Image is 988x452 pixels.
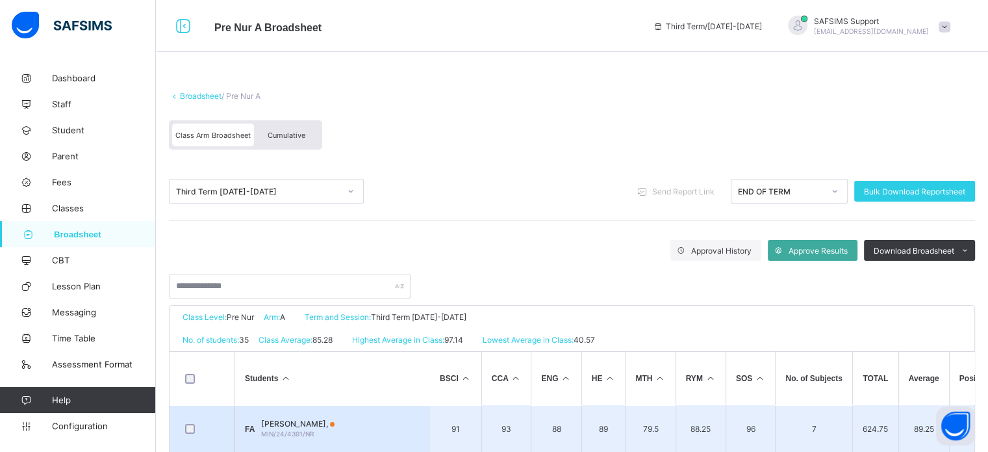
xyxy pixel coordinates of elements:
i: Sort in Ascending Order [511,374,522,383]
div: Third Term [DATE]-[DATE] [176,187,340,196]
th: MTH [625,352,675,405]
span: Approve Results [789,246,848,256]
span: Class Level: [183,312,227,322]
span: Highest Average in Class: [352,335,444,345]
th: SOS [726,352,775,405]
span: Lowest Average in Class: [483,335,574,345]
span: Class Arm Broadsheet [214,22,322,33]
img: safsims [12,12,112,39]
th: BSCI [429,352,481,405]
span: A [280,312,285,322]
span: MIN/24/4391/NR [261,430,314,438]
span: Cumulative [268,131,305,140]
th: TOTAL [852,352,898,405]
span: Parent [52,151,156,161]
span: Dashboard [52,73,156,83]
span: 97.14 [444,335,463,345]
span: [PERSON_NAME], [261,419,335,429]
div: END OF TERM [738,187,824,196]
span: No. of students: [183,335,239,345]
span: 89.25 [909,424,939,434]
span: [EMAIL_ADDRESS][DOMAIN_NAME] [814,27,929,35]
span: Messaging [52,307,156,317]
span: Classes [52,203,156,213]
a: Broadsheet [180,91,222,101]
i: Sort in Ascending Order [605,374,616,383]
span: 7 [785,424,842,434]
i: Sort Ascending [281,374,292,383]
td: 88 [531,405,581,452]
i: Sort in Ascending Order [561,374,572,383]
span: Class Arm Broadsheet [175,131,251,140]
span: SAFSIMS Support [814,16,929,26]
span: FA [245,425,255,434]
span: Third Term [DATE]-[DATE] [371,312,466,322]
span: Assessment Format [52,359,156,369]
td: 89 [581,405,626,452]
span: session/term information [653,21,762,31]
i: Sort in Ascending Order [461,374,472,383]
td: 93 [481,405,531,452]
th: Average [898,352,949,405]
i: Sort in Ascending Order [705,374,716,383]
span: Fees [52,177,156,187]
span: Send Report Link [652,187,715,196]
span: Help [52,395,155,405]
span: Configuration [52,421,155,431]
i: Sort in Ascending Order [755,374,766,383]
span: Download Broadsheet [874,246,954,256]
span: Staff [52,99,156,109]
span: / Pre Nur A [222,91,260,101]
th: CCA [481,352,531,405]
span: Approval History [691,246,752,256]
span: CBT [52,255,156,265]
span: Time Table [52,333,156,343]
span: Broadsheet [54,230,156,239]
td: 96 [726,405,775,452]
span: Student [52,125,156,135]
span: 624.75 [863,424,889,434]
span: 85.28 [312,335,333,345]
span: Term and Session: [305,312,371,322]
span: Lesson Plan [52,281,156,291]
i: Sort in Ascending Order [655,374,666,383]
span: Bulk Download Reportsheet [864,187,965,196]
span: Class Average: [259,335,312,345]
span: 35 [239,335,249,345]
th: Students [234,352,429,405]
button: Open asap [936,406,975,445]
th: RYM [676,352,726,405]
span: Pre Nur [227,312,254,322]
th: No. of Subjects [775,352,852,405]
td: 88.25 [676,405,726,452]
td: 91 [429,405,481,452]
th: HE [581,352,626,405]
th: ENG [531,352,581,405]
span: 40.57 [574,335,595,345]
div: SAFSIMS Support [775,16,957,37]
span: Arm: [264,312,280,322]
td: 79.5 [625,405,675,452]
